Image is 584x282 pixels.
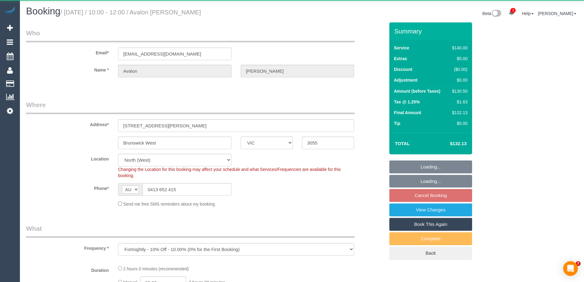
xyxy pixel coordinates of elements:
[118,137,231,149] input: Suburb*
[118,167,341,178] span: Changing the Location for this booking may affect your schedule and what Services/Frequencies are...
[450,99,468,105] div: $1.63
[394,56,407,62] label: Extras
[394,28,469,35] h3: Summary
[241,65,354,77] input: Last Name*
[395,141,410,146] strong: Total
[21,243,113,251] label: Frequency *
[123,202,215,207] span: Send me free SMS reminders about my booking
[394,110,421,116] label: Final Amount
[118,48,231,60] input: Email*
[21,119,113,128] label: Address*
[538,11,576,16] a: [PERSON_NAME]
[21,48,113,56] label: Email*
[26,224,355,238] legend: What
[450,110,468,116] div: $132.13
[389,218,472,231] a: Book This Again
[389,203,472,216] a: View Changes
[450,120,468,126] div: $0.00
[118,65,231,77] input: First Name*
[21,154,113,162] label: Location
[394,88,440,94] label: Amount (before Taxes)
[21,65,113,73] label: Name *
[389,247,472,260] a: Back
[491,10,501,18] img: New interface
[26,6,60,17] span: Booking
[506,6,517,20] a: 1
[394,99,420,105] label: Tax @ 1.25%
[450,88,468,94] div: $130.50
[450,56,468,62] div: $5.00
[450,66,468,72] div: ($0.00)
[563,261,578,276] div: Open Intercom Messenger
[394,77,418,83] label: Adjustment
[394,45,409,51] label: Service
[522,11,534,16] a: Help
[123,266,189,271] span: 2 hours 0 minutes (recommended)
[576,261,581,266] span: 7
[21,183,113,191] label: Phone*
[60,9,201,16] small: / [DATE] / 10:00 - 12:00 / Avalon [PERSON_NAME]
[26,100,355,114] legend: Where
[394,66,412,72] label: Discount
[432,141,467,146] h4: $132.13
[450,77,468,83] div: $0.00
[26,29,355,42] legend: Who
[21,265,113,273] label: Duration
[450,45,468,51] div: $140.00
[143,183,231,196] input: Phone*
[483,11,502,16] a: Beta
[510,8,516,13] span: 1
[4,6,16,15] img: Automaid Logo
[302,137,354,149] input: Post Code*
[394,120,400,126] label: Tip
